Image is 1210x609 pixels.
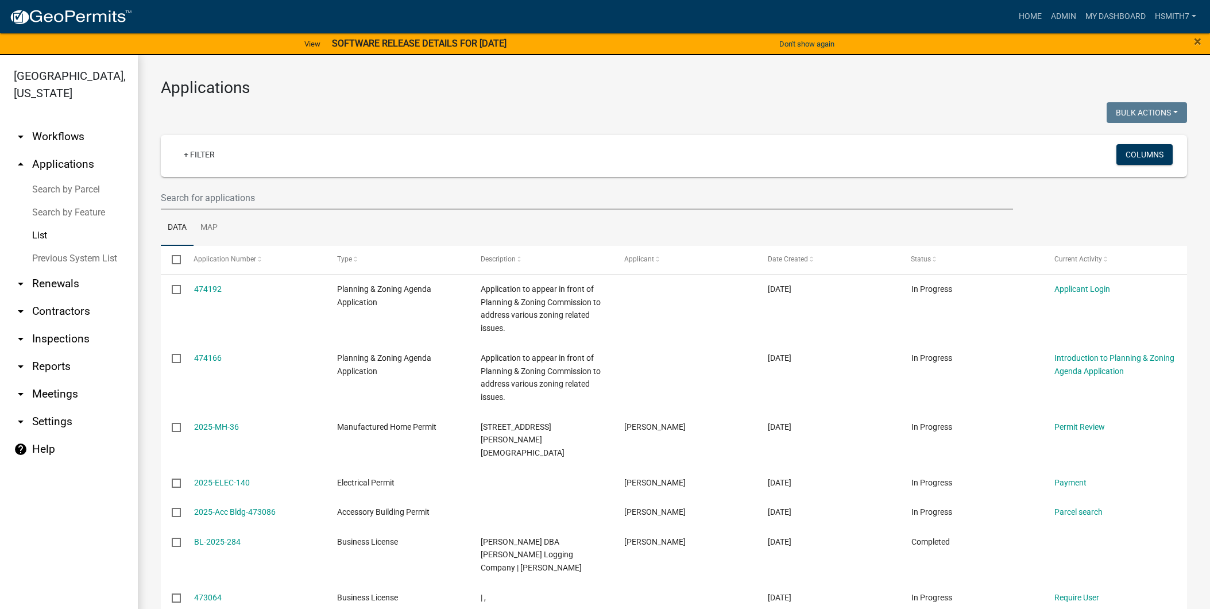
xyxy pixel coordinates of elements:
[194,593,222,602] a: 473064
[768,353,791,363] span: 09/05/2025
[161,246,183,273] datatable-header-cell: Select
[337,353,431,376] span: Planning & Zoning Agenda Application
[337,593,398,602] span: Business License
[757,246,900,273] datatable-header-cell: Date Created
[624,422,686,431] span: Michelle
[1043,246,1187,273] datatable-header-cell: Current Activity
[161,78,1187,98] h3: Applications
[14,157,28,171] i: arrow_drop_up
[183,246,326,273] datatable-header-cell: Application Number
[624,507,686,517] span: Cole Stone
[161,186,1013,210] input: Search for applications
[14,277,28,291] i: arrow_drop_down
[900,246,1043,273] datatable-header-cell: Status
[481,353,601,402] span: Application to appear in front of Planning & Zoning Commission to address various zoning related ...
[194,353,222,363] a: 474166
[481,537,582,573] span: Harold H Oliver DBA Oliver Logging Company | Oliver, Clara Madge
[1046,6,1081,28] a: Admin
[194,478,250,487] a: 2025-ELEC-140
[1116,144,1173,165] button: Columns
[194,422,239,431] a: 2025-MH-36
[1054,478,1087,487] a: Payment
[194,537,241,546] a: BL-2025-284
[1054,507,1103,517] a: Parcel search
[613,246,757,273] datatable-header-cell: Applicant
[1054,422,1105,431] a: Permit Review
[470,246,613,273] datatable-header-cell: Description
[1107,102,1187,123] button: Bulk Actions
[768,255,808,263] span: Date Created
[481,422,565,458] span: 999 Powell Church Rd
[481,593,486,602] span: | ,
[194,507,276,517] a: 2025-Acc Bldg-473086
[624,255,654,263] span: Applicant
[481,284,601,333] span: Application to appear in front of Planning & Zoning Commission to address various zoning related ...
[911,422,952,431] span: In Progress
[14,360,28,373] i: arrow_drop_down
[14,130,28,144] i: arrow_drop_down
[624,478,686,487] span: Shannon Faircloth
[337,537,398,546] span: Business License
[1081,6,1150,28] a: My Dashboard
[768,507,791,517] span: 09/03/2025
[775,34,839,53] button: Don't show again
[337,284,431,307] span: Planning & Zoning Agenda Application
[1150,6,1201,28] a: hsmith7
[911,537,950,546] span: Completed
[768,422,791,431] span: 09/04/2025
[1054,255,1102,263] span: Current Activity
[332,38,507,49] strong: SOFTWARE RELEASE DETAILS FOR [DATE]
[911,507,952,517] span: In Progress
[768,593,791,602] span: 09/03/2025
[1054,284,1110,294] a: Applicant Login
[624,537,686,546] span: Harold H Oliver
[14,387,28,401] i: arrow_drop_down
[337,422,436,431] span: Manufactured Home Permit
[14,304,28,318] i: arrow_drop_down
[1014,6,1046,28] a: Home
[1054,593,1099,602] a: Require User
[337,478,395,487] span: Electrical Permit
[194,255,257,263] span: Application Number
[300,34,325,53] a: View
[161,210,194,246] a: Data
[14,415,28,429] i: arrow_drop_down
[911,593,952,602] span: In Progress
[481,255,516,263] span: Description
[911,255,931,263] span: Status
[911,478,952,487] span: In Progress
[911,353,952,363] span: In Progress
[768,284,791,294] span: 09/05/2025
[768,478,791,487] span: 09/04/2025
[337,255,352,263] span: Type
[14,442,28,456] i: help
[194,284,222,294] a: 474192
[768,537,791,546] span: 09/03/2025
[337,507,430,517] span: Accessory Building Permit
[194,210,225,246] a: Map
[14,332,28,346] i: arrow_drop_down
[911,284,952,294] span: In Progress
[1194,34,1201,48] button: Close
[175,144,224,165] a: + Filter
[1194,33,1201,49] span: ×
[326,246,470,273] datatable-header-cell: Type
[1054,353,1174,376] a: Introduction to Planning & Zoning Agenda Application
